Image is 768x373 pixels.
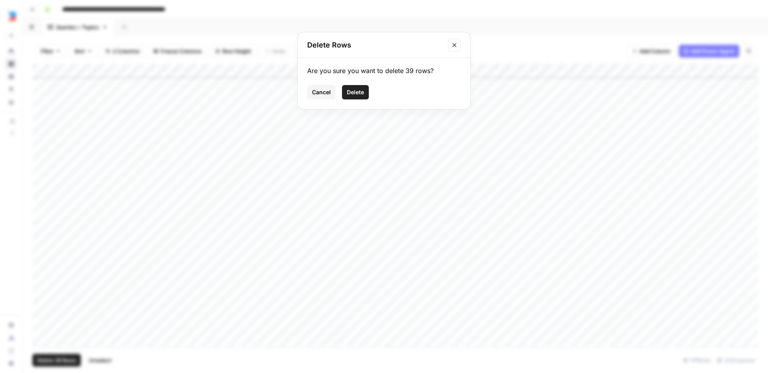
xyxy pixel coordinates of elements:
[347,88,364,96] span: Delete
[307,85,336,99] button: Cancel
[307,66,461,75] div: Are you sure you want to delete 39 rows?
[312,88,331,96] span: Cancel
[448,39,461,52] button: Close modal
[307,40,443,51] h2: Delete Rows
[342,85,369,99] button: Delete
